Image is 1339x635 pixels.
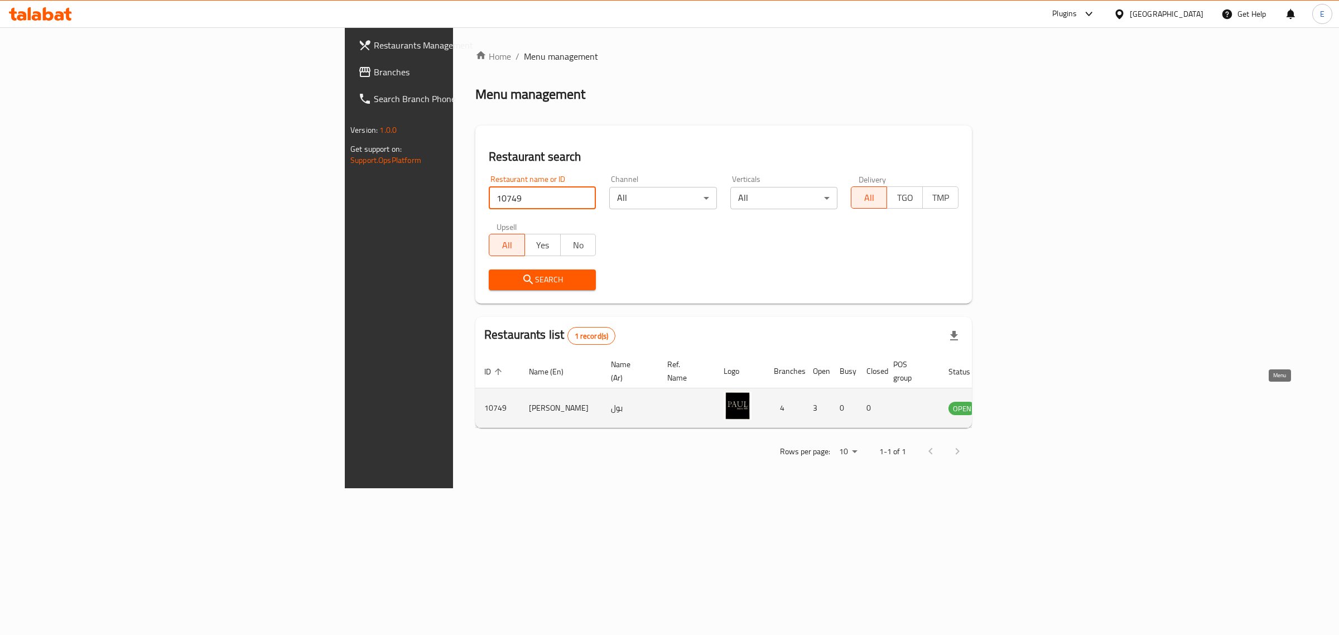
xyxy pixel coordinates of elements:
[489,234,525,256] button: All
[374,39,560,52] span: Restaurants Management
[484,326,615,345] h2: Restaurants list
[497,223,517,230] label: Upsell
[529,237,556,253] span: Yes
[856,190,883,206] span: All
[730,187,837,209] div: All
[350,142,402,156] span: Get support on:
[948,402,976,415] span: OPEN
[374,65,560,79] span: Branches
[804,354,831,388] th: Open
[941,323,967,349] div: Export file
[489,148,959,165] h2: Restaurant search
[374,92,560,105] span: Search Branch Phone
[765,388,804,428] td: 4
[567,327,616,345] div: Total records count
[609,187,716,209] div: All
[524,234,561,256] button: Yes
[484,365,505,378] span: ID
[927,190,954,206] span: TMP
[858,354,884,388] th: Closed
[349,59,569,85] a: Branches
[565,237,592,253] span: No
[835,444,861,460] div: Rows per page:
[831,388,858,428] td: 0
[948,365,985,378] span: Status
[349,85,569,112] a: Search Branch Phone
[494,237,521,253] span: All
[1130,8,1203,20] div: [GEOGRAPHIC_DATA]
[858,388,884,428] td: 0
[349,32,569,59] a: Restaurants Management
[602,388,658,428] td: بول
[892,190,918,206] span: TGO
[475,354,1037,428] table: enhanced table
[765,354,804,388] th: Branches
[893,358,926,384] span: POS group
[851,186,887,209] button: All
[804,388,831,428] td: 3
[475,50,972,63] nav: breadcrumb
[611,358,645,384] span: Name (Ar)
[529,365,578,378] span: Name (En)
[350,153,421,167] a: Support.OpsPlatform
[831,354,858,388] th: Busy
[379,123,397,137] span: 1.0.0
[560,234,596,256] button: No
[667,358,701,384] span: Ref. Name
[724,392,752,420] img: PAUL
[489,187,596,209] input: Search for restaurant name or ID..
[715,354,765,388] th: Logo
[489,270,596,290] button: Search
[879,445,906,459] p: 1-1 of 1
[1320,8,1324,20] span: E
[780,445,830,459] p: Rows per page:
[498,273,587,287] span: Search
[859,175,887,183] label: Delivery
[887,186,923,209] button: TGO
[568,331,615,341] span: 1 record(s)
[922,186,959,209] button: TMP
[1052,7,1077,21] div: Plugins
[350,123,378,137] span: Version:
